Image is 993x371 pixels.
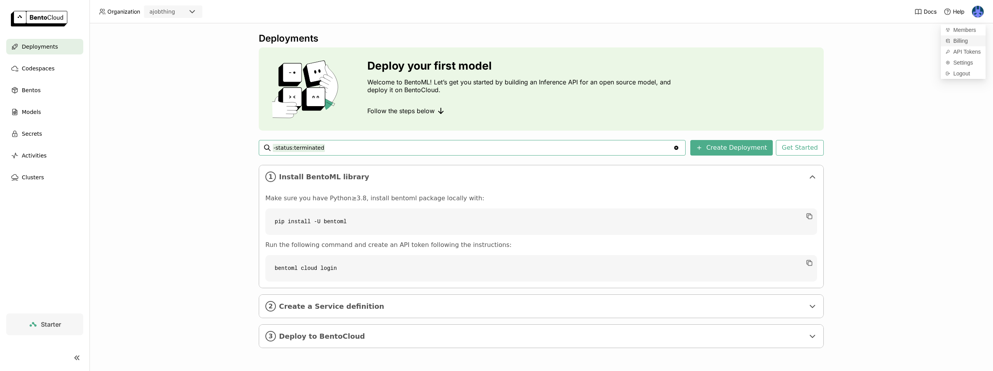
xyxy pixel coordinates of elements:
span: API Tokens [953,48,981,55]
span: Secrets [22,129,42,138]
code: pip install -U bentoml [265,208,817,235]
img: logo [11,11,67,26]
button: Create Deployment [690,140,773,156]
div: 2Create a Service definition [259,295,823,318]
a: Bentos [6,82,83,98]
a: API Tokens [941,46,986,57]
i: 1 [265,171,276,182]
span: Logout [953,70,970,77]
span: Help [953,8,965,15]
h3: Deploy your first model [367,59,675,72]
p: Welcome to BentoML! Let’s get you started by building an Inference API for an open source model, ... [367,78,675,94]
a: Settings [941,57,986,68]
span: Starter [41,320,61,328]
div: Help [944,8,965,16]
div: 1Install BentoML library [259,165,823,188]
span: Docs [924,8,937,15]
div: Deployments [259,33,824,44]
span: Create a Service definition [279,302,805,311]
span: Clusters [22,173,44,182]
button: Get Started [776,140,824,156]
span: Bentos [22,86,40,95]
i: 2 [265,301,276,311]
img: Finance AJT [972,6,984,17]
input: Search [273,142,673,154]
a: Secrets [6,126,83,142]
span: Billing [953,37,968,44]
div: ajobthing [149,8,175,16]
span: Members [953,26,976,33]
code: bentoml cloud login [265,255,817,282]
a: Deployments [6,39,83,54]
span: Follow the steps below [367,107,435,115]
a: Codespaces [6,61,83,76]
a: Starter [6,313,83,335]
a: Members [941,24,986,35]
svg: Clear value [673,145,679,151]
a: Models [6,104,83,120]
i: 3 [265,331,276,341]
span: Deploy to BentoCloud [279,332,805,341]
img: cover onboarding [265,60,349,118]
span: Codespaces [22,64,54,73]
p: Make sure you have Python≥3.8, install bentoml package locally with: [265,194,817,202]
a: Clusters [6,170,83,185]
a: Activities [6,148,83,163]
p: Run the following command and create an API token following the instructions: [265,241,817,249]
span: Settings [953,59,973,66]
span: Models [22,107,41,117]
a: Docs [914,8,937,16]
span: Deployments [22,42,58,51]
span: Activities [22,151,47,160]
span: Install BentoML library [279,173,805,181]
input: Selected ajobthing. [176,8,177,16]
span: Organization [107,8,140,15]
div: Logout [941,68,986,79]
div: 3Deploy to BentoCloud [259,325,823,348]
a: Billing [941,35,986,46]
